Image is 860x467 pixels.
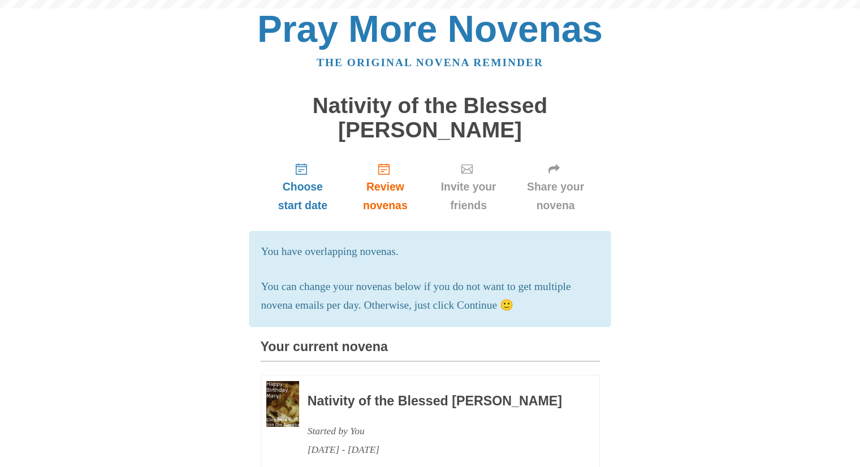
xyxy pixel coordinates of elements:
[317,57,543,68] a: The original novena reminder
[308,422,569,440] div: Started by You
[261,340,600,362] h3: Your current novena
[261,243,599,261] p: You have overlapping novenas.
[272,178,334,215] span: Choose start date
[356,178,414,215] span: Review novenas
[523,178,589,215] span: Share your novena
[261,94,600,142] h1: Nativity of the Blessed [PERSON_NAME]
[261,278,599,315] p: You can change your novenas below if you do not want to get multiple novena emails per day. Other...
[426,153,512,220] a: Invite your friends
[261,153,345,220] a: Choose start date
[257,8,603,50] a: Pray More Novenas
[266,381,299,427] img: Novena image
[308,394,569,409] h3: Nativity of the Blessed [PERSON_NAME]
[345,153,425,220] a: Review novenas
[308,440,569,459] div: [DATE] - [DATE]
[437,178,500,215] span: Invite your friends
[512,153,600,220] a: Share your novena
